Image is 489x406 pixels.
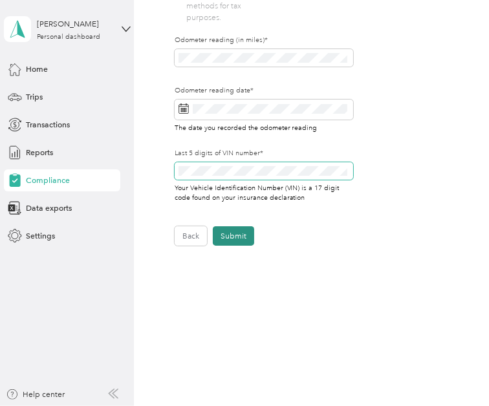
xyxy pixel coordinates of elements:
span: Compliance [26,175,70,186]
div: Personal dashboard [37,34,100,41]
span: The date you recorded the odometer reading [175,122,318,133]
span: Transactions [26,119,70,131]
span: Settings [26,230,55,242]
span: Reports [26,147,53,158]
span: Home [26,63,48,75]
button: Help center [6,389,65,400]
span: Trips [26,91,43,103]
div: [PERSON_NAME] [37,18,118,30]
label: Last 5 digits of VIN number* [175,149,353,158]
span: Data exports [26,202,72,214]
button: Back [175,226,207,246]
label: Odometer reading (in miles)* [175,36,353,45]
iframe: Everlance-gr Chat Button Frame [417,334,489,406]
span: Your Vehicle Identification Number (VIN) is a 17 digit code found on your insurance declaration [175,182,340,202]
label: Odometer reading date* [175,86,353,96]
button: Submit [213,226,254,246]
